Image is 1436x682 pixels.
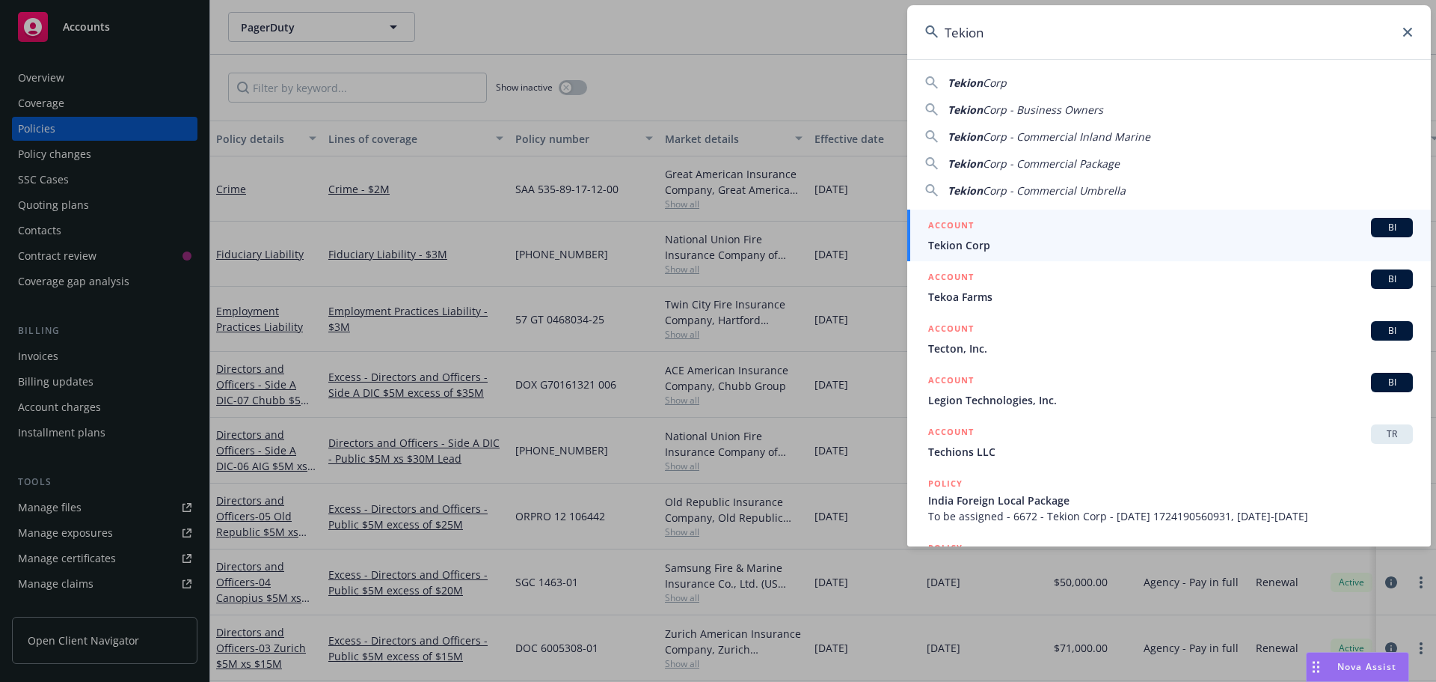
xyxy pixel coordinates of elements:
[928,508,1413,524] span: To be assigned - 6672 - Tekion Corp - [DATE] 1724190560931, [DATE]-[DATE]
[907,210,1431,261] a: ACCOUNTBITekion Corp
[928,392,1413,408] span: Legion Technologies, Inc.
[928,341,1413,356] span: Tecton, Inc.
[928,493,1413,508] span: India Foreign Local Package
[948,76,983,90] span: Tekion
[928,541,963,555] h5: POLICY
[907,365,1431,416] a: ACCOUNTBILegion Technologies, Inc.
[948,156,983,171] span: Tekion
[1306,652,1409,682] button: Nova Assist
[928,424,974,442] h5: ACCOUNT
[928,444,1413,460] span: Techions LLC
[928,218,974,236] h5: ACCOUNT
[928,237,1413,253] span: Tekion Corp
[907,416,1431,468] a: ACCOUNTTRTechions LLC
[928,270,974,287] h5: ACCOUNT
[983,103,1103,117] span: Corp - Business Owners
[948,183,983,198] span: Tekion
[1377,221,1407,234] span: BI
[1377,376,1407,389] span: BI
[1377,427,1407,441] span: TR
[983,130,1150,144] span: Corp - Commercial Inland Marine
[948,103,983,117] span: Tekion
[928,373,974,391] h5: ACCOUNT
[983,183,1126,198] span: Corp - Commercial Umbrella
[1377,273,1407,286] span: BI
[907,532,1431,597] a: POLICY
[983,76,1007,90] span: Corp
[1307,653,1325,681] div: Drag to move
[907,313,1431,365] a: ACCOUNTBITecton, Inc.
[948,130,983,144] span: Tekion
[983,156,1120,171] span: Corp - Commercial Package
[907,5,1431,59] input: Search...
[907,261,1431,313] a: ACCOUNTBITekoa Farms
[928,476,963,491] h5: POLICY
[907,468,1431,532] a: POLICYIndia Foreign Local PackageTo be assigned - 6672 - Tekion Corp - [DATE] 1724190560931, [DAT...
[1377,324,1407,338] span: BI
[1337,660,1396,673] span: Nova Assist
[928,289,1413,305] span: Tekoa Farms
[928,321,974,339] h5: ACCOUNT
